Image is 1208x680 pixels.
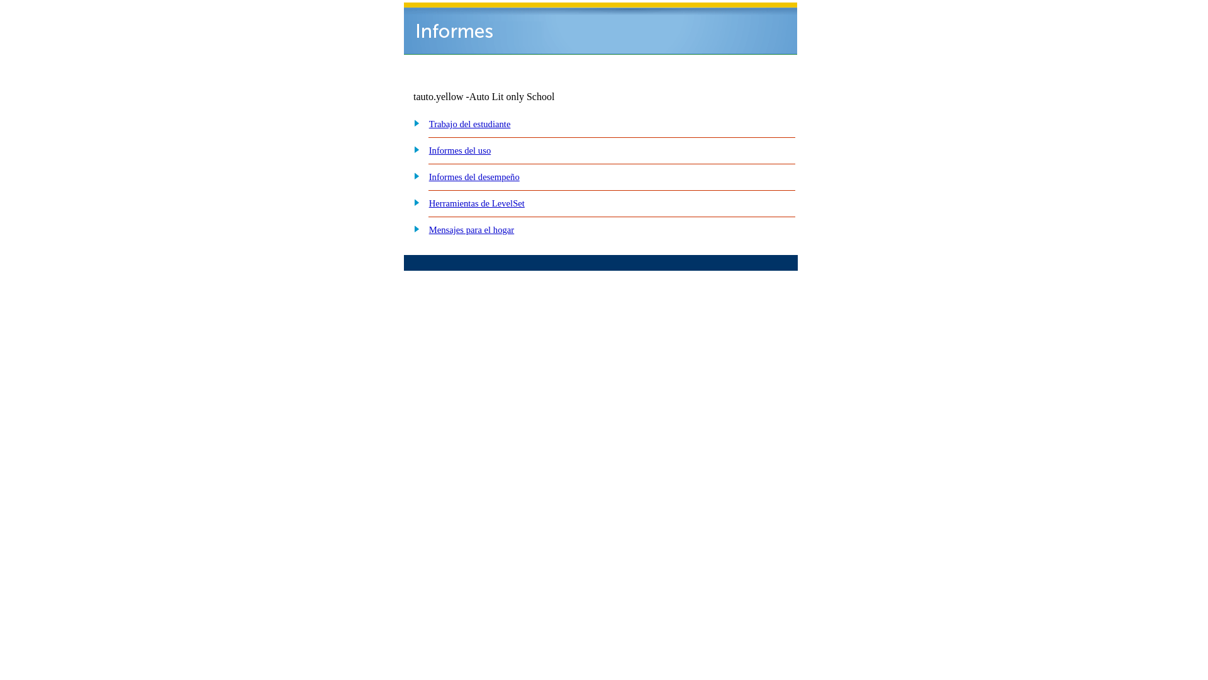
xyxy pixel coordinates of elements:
[429,172,520,182] a: Informes del desempeño
[429,225,515,235] a: Mensajes para el hogar
[429,119,511,129] a: Trabajo del estudiante
[407,144,420,155] img: plus.gif
[404,3,797,55] img: header
[407,196,420,208] img: plus.gif
[407,170,420,181] img: plus.gif
[429,145,491,156] a: Informes del uso
[407,223,420,234] img: plus.gif
[413,91,645,103] td: tauto.yellow -
[429,198,525,208] a: Herramientas de LevelSet
[469,91,555,102] nobr: Auto Lit only School
[407,117,420,128] img: plus.gif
